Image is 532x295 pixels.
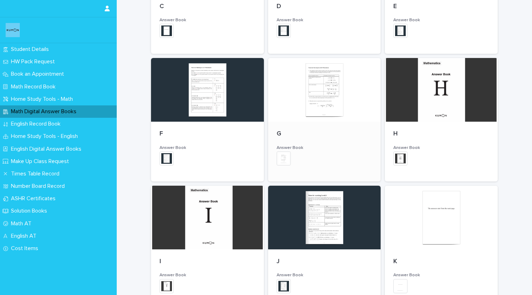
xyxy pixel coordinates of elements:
p: Math AT [8,220,37,227]
h3: Answer Book [277,17,372,23]
a: HAnswer Book [385,58,498,181]
p: English Digital Answer Books [8,146,87,152]
p: ASHR Certificates [8,195,61,202]
h3: Answer Book [393,272,489,278]
p: Home Study Tools - Math [8,96,79,103]
p: G [277,130,372,138]
img: o6XkwfS7S2qhyeB9lxyF [6,23,20,37]
h3: Answer Book [393,145,489,151]
p: English Record Book [8,121,66,127]
p: Home Study Tools - English [8,133,83,140]
p: English AT [8,233,42,239]
p: Math Digital Answer Books [8,108,82,115]
p: E [393,3,489,11]
p: I [160,258,255,266]
p: HW Pack Request [8,58,60,65]
p: J [277,258,372,266]
a: FAnswer Book [151,58,264,181]
p: Book an Appointment [8,71,70,77]
p: Make Up Class Request [8,158,75,165]
p: Times Table Record [8,170,65,177]
a: GAnswer Book [268,58,381,181]
h3: Answer Book [160,272,255,278]
h3: Answer Book [393,17,489,23]
p: Math Record Book [8,83,61,90]
p: Solution Books [8,208,53,214]
p: K [393,258,489,266]
p: Number Board Record [8,183,70,190]
h3: Answer Book [277,272,372,278]
h3: Answer Book [160,145,255,151]
p: H [393,130,489,138]
p: Cost Items [8,245,44,252]
h3: Answer Book [160,17,255,23]
p: D [277,3,372,11]
p: Student Details [8,46,54,53]
p: F [160,130,255,138]
p: C [160,3,255,11]
h3: Answer Book [277,145,372,151]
